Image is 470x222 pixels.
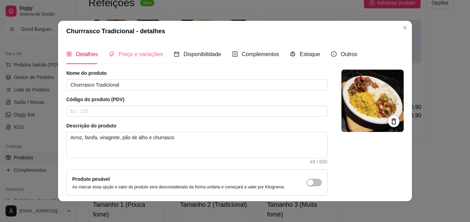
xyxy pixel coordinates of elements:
[72,176,110,182] label: Produto pesável
[66,96,328,103] article: Código do produto (PDV)
[76,51,98,57] span: Detalhes
[184,51,221,57] span: Disponibilidade
[67,132,327,158] textarea: Arroz, farofa, vinagrete, pão de alho e churrasco
[242,51,279,57] span: Complementos
[66,51,72,57] span: appstore
[341,51,357,57] span: Outros
[300,51,320,57] span: Estoque
[232,51,238,57] span: plus-square
[66,106,328,117] input: Ex.: 123
[109,51,114,57] span: tags
[331,51,337,57] span: info-circle
[72,184,285,190] p: Ao marcar essa opção o valor do produto será desconsiderado da forma unitária e começará a valer ...
[341,70,404,132] img: logo da loja
[66,122,328,129] article: Descrição do produto
[66,70,328,77] article: Nome do produto
[174,51,179,57] span: calendar
[290,51,295,57] span: code-sandbox
[399,22,411,33] button: Close
[66,79,328,90] input: Ex.: Hamburguer de costela
[119,51,163,57] span: Preço e variações
[58,21,412,42] header: Churrrasco Tradicional - detalhes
